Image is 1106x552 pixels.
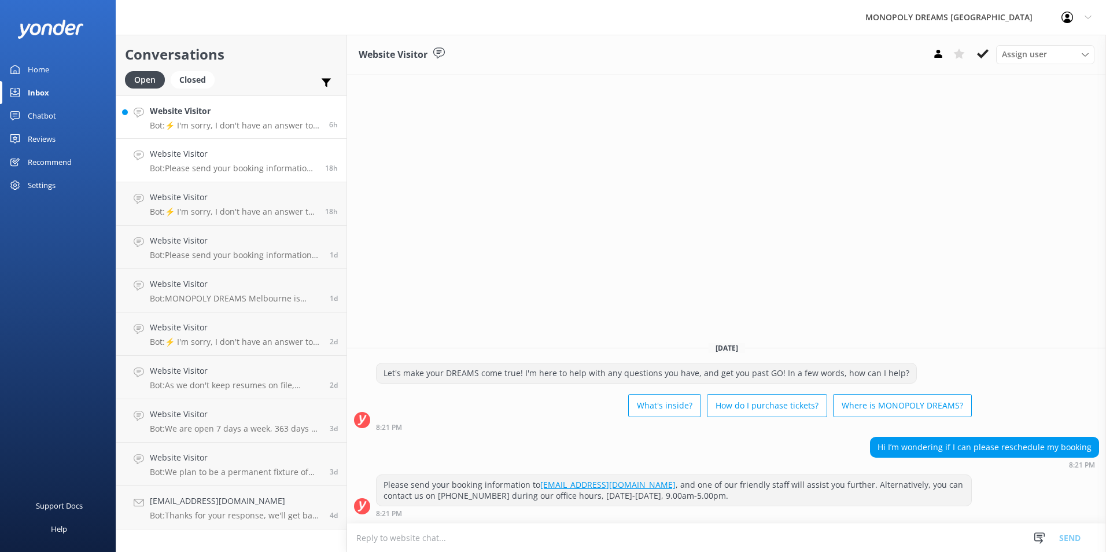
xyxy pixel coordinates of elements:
h4: [EMAIL_ADDRESS][DOMAIN_NAME] [150,495,321,507]
a: Website VisitorBot:We plan to be a permanent fixture of [GEOGRAPHIC_DATA] - hopefully we'll see y... [116,443,346,486]
img: yonder-white-logo.png [17,20,84,39]
div: Closed [171,71,215,89]
p: Bot: ⚡ I'm sorry, I don't have an answer to your question. Could you please try rephrasing your q... [150,120,320,131]
a: Website VisitorBot:As we don't keep resumes on file, please check our website for the latest open... [116,356,346,399]
strong: 8:21 PM [1069,462,1095,469]
div: Please send your booking information to , and one of our friendly staff will assist you further. ... [377,475,971,506]
span: Assign user [1002,48,1047,61]
p: Bot: Please send your booking information to [EMAIL_ADDRESS][DOMAIN_NAME], and one of our friendl... [150,163,316,174]
a: Website VisitorBot:Please send your booking information to [EMAIL_ADDRESS][DOMAIN_NAME], and one ... [116,226,346,269]
div: Assign User [996,45,1094,64]
button: How do I purchase tickets? [707,394,827,417]
div: Sep 11 2025 08:21pm (UTC +10:00) Australia/Sydney [376,509,972,517]
h4: Website Visitor [150,191,316,204]
a: Open [125,73,171,86]
div: Home [28,58,49,81]
a: Website VisitorBot:⚡ I'm sorry, I don't have an answer to your question. Could you please try rep... [116,312,346,356]
a: Closed [171,73,220,86]
p: Bot: Thanks for your response, we'll get back to you as soon as we can during opening hours. [150,510,321,521]
div: Sep 11 2025 08:21pm (UTC +10:00) Australia/Sydney [870,461,1099,469]
div: Open [125,71,165,89]
a: Website VisitorBot:⚡ I'm sorry, I don't have an answer to your question. Could you please try rep... [116,95,346,139]
div: Inbox [28,81,49,104]
a: Website VisitorBot:MONOPOLY DREAMS Melbourne is perfect for the fun at heart! We're still learnin... [116,269,346,312]
div: Chatbot [28,104,56,127]
div: Let's make your DREAMS come true! I'm here to help with any questions you have, and get you past ... [377,363,916,383]
a: Website VisitorBot:Please send your booking information to [EMAIL_ADDRESS][DOMAIN_NAME], and one ... [116,139,346,182]
a: Website VisitorBot:We are open 7 days a week, 363 days a year, including most public holidays. Ho... [116,399,346,443]
span: Sep 08 2025 04:43pm (UTC +10:00) Australia/Sydney [330,467,338,477]
button: What's inside? [628,394,701,417]
div: Support Docs [36,494,83,517]
strong: 8:21 PM [376,424,402,431]
div: Hi I’m wondering if I can please reschedule my booking [871,437,1098,457]
h4: Website Visitor [150,408,321,421]
h4: Website Visitor [150,365,321,377]
div: Help [51,517,67,540]
strong: 8:21 PM [376,510,402,517]
p: Bot: MONOPOLY DREAMS Melbourne is perfect for the fun at heart! We're still learning who enjoys t... [150,293,321,304]
span: Sep 09 2025 03:46pm (UTC +10:00) Australia/Sydney [330,380,338,390]
div: Reviews [28,127,56,150]
div: Sep 11 2025 08:21pm (UTC +10:00) Australia/Sydney [376,423,972,431]
a: [EMAIL_ADDRESS][DOMAIN_NAME]Bot:Thanks for your response, we'll get back to you as soon as we can... [116,486,346,529]
p: Bot: ⚡ I'm sorry, I don't have an answer to your question. Could you please try rephrasing your q... [150,337,321,347]
div: Settings [28,174,56,197]
p: Bot: As we don't keep resumes on file, please check our website for the latest openings: [DOMAIN_... [150,380,321,391]
p: Bot: Please send your booking information to [EMAIL_ADDRESS][DOMAIN_NAME], and one of our friendl... [150,250,321,260]
h4: Website Visitor [150,278,321,290]
span: Sep 09 2025 02:01pm (UTC +10:00) Australia/Sydney [330,424,338,433]
p: Bot: ⚡ I'm sorry, I don't have an answer to your question. Could you please try rephrasing your q... [150,207,316,217]
span: Sep 11 2025 08:04pm (UTC +10:00) Australia/Sydney [325,207,338,216]
span: Sep 08 2025 09:18am (UTC +10:00) Australia/Sydney [330,510,338,520]
div: Recommend [28,150,72,174]
span: Sep 10 2025 11:28pm (UTC +10:00) Australia/Sydney [330,293,338,303]
h4: Website Visitor [150,321,321,334]
h4: Website Visitor [150,234,321,247]
a: Website VisitorBot:⚡ I'm sorry, I don't have an answer to your question. Could you please try rep... [116,182,346,226]
h2: Conversations [125,43,338,65]
p: Bot: We plan to be a permanent fixture of [GEOGRAPHIC_DATA] - hopefully we'll see you soon! [150,467,321,477]
h4: Website Visitor [150,451,321,464]
h4: Website Visitor [150,148,316,160]
h4: Website Visitor [150,105,320,117]
p: Bot: We are open 7 days a week, 363 days a year, including most public holidays. However, we are ... [150,424,321,434]
span: Sep 12 2025 07:41am (UTC +10:00) Australia/Sydney [329,120,338,130]
span: [DATE] [709,343,745,353]
span: Sep 11 2025 06:29am (UTC +10:00) Australia/Sydney [330,250,338,260]
button: Where is MONOPOLY DREAMS? [833,394,972,417]
span: Sep 11 2025 08:21pm (UTC +10:00) Australia/Sydney [325,163,338,173]
h3: Website Visitor [359,47,427,62]
span: Sep 10 2025 12:50pm (UTC +10:00) Australia/Sydney [330,337,338,347]
a: [EMAIL_ADDRESS][DOMAIN_NAME] [540,479,676,490]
